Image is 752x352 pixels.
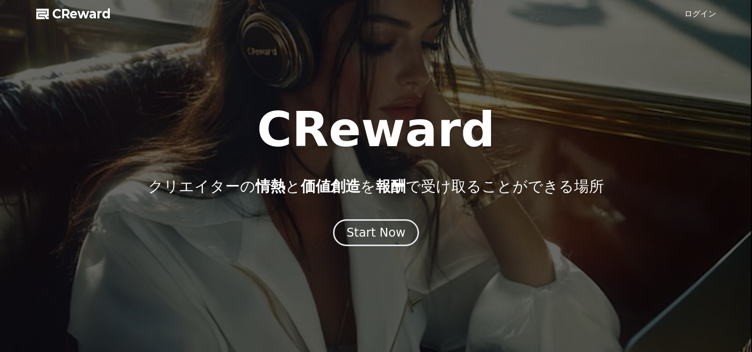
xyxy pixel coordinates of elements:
a: CReward [36,6,111,22]
p: クリエイターの と を で受け取ることができる場所 [148,177,604,195]
div: Start Now [346,225,406,241]
a: Start Now [333,229,419,239]
button: Start Now [333,219,419,246]
a: ログイン [684,8,716,20]
span: 報酬 [376,177,406,195]
span: CReward [52,6,111,22]
span: 情熱 [255,177,285,195]
span: 価値創造 [301,177,360,195]
h1: CReward [257,106,495,154]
